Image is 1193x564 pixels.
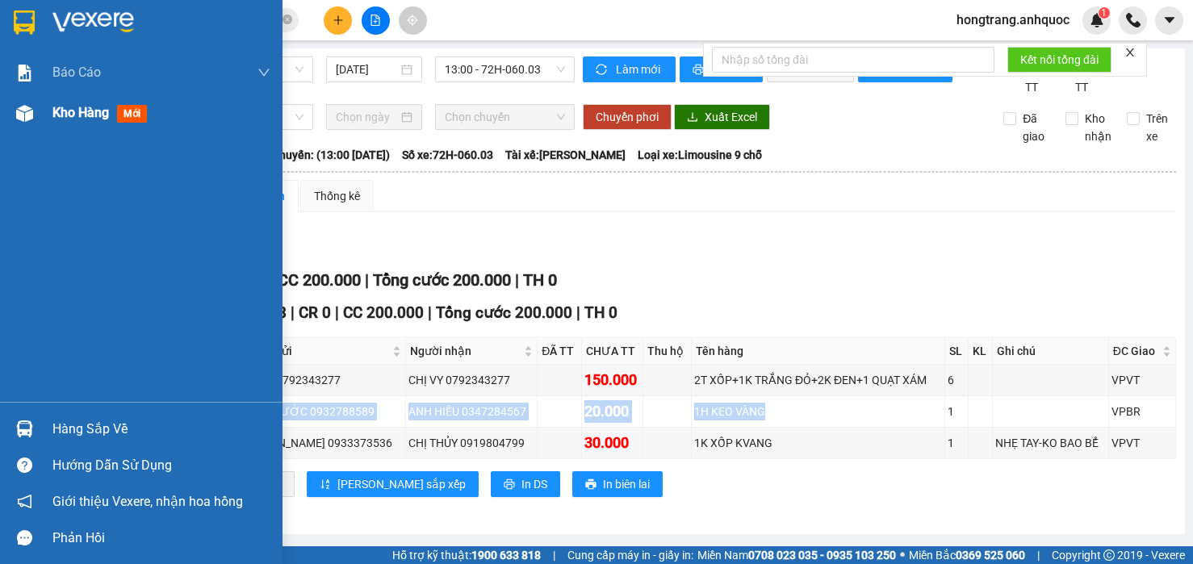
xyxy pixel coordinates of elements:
[583,104,672,130] button: Chuyển phơi
[1111,434,1173,452] div: VPVT
[491,471,560,497] button: printerIn DS
[687,111,698,124] span: download
[408,403,534,420] div: ANH HIẾU 0347284567
[52,526,270,550] div: Phản hồi
[239,434,403,452] div: [PERSON_NAME] 0933373536
[52,62,101,82] span: Báo cáo
[16,420,33,437] img: warehouse-icon
[680,56,763,82] button: printerIn phơi
[257,66,270,79] span: down
[52,417,270,441] div: Hàng sắp về
[638,146,762,164] span: Loại xe: Limousine 9 chỗ
[948,371,965,389] div: 6
[52,453,270,478] div: Hướng dẫn sử dụng
[410,342,521,360] span: Người nhận
[956,549,1025,562] strong: 0369 525 060
[572,471,663,497] button: printerIn biên lai
[616,61,663,78] span: Làm mới
[697,546,896,564] span: Miền Nam
[505,146,626,164] span: Tài xế: [PERSON_NAME]
[336,108,398,126] input: Chọn ngày
[17,530,32,545] span: message
[948,434,965,452] div: 1
[370,15,381,26] span: file-add
[291,303,295,322] span: |
[1162,13,1177,27] span: caret-down
[567,546,693,564] span: Cung cấp máy in - giấy in:
[694,403,942,420] div: 1H KEO VÀNG
[900,552,905,558] span: ⚪️
[365,270,369,290] span: |
[428,303,432,322] span: |
[1078,110,1118,145] span: Kho nhận
[471,549,541,562] strong: 1900 633 818
[362,6,390,35] button: file-add
[343,303,424,322] span: CC 200.000
[283,13,292,28] span: close-circle
[117,105,147,123] span: mới
[337,475,466,493] span: [PERSON_NAME] sắp xếp
[584,432,641,454] div: 30.000
[692,338,945,365] th: Tên hàng
[408,371,534,389] div: CHỊ VY 0792343277
[307,471,479,497] button: sort-ascending[PERSON_NAME] sắp xếp
[694,434,942,452] div: 1K XỐP KVANG
[436,303,572,322] span: Tổng cước 200.000
[407,15,418,26] span: aim
[272,146,390,164] span: Chuyến: (13:00 [DATE])
[52,105,109,120] span: Kho hàng
[445,105,565,129] span: Chọn chuyến
[584,303,617,322] span: TH 0
[582,338,644,365] th: CHƯA TT
[712,47,994,73] input: Nhập số tổng đài
[553,546,555,564] span: |
[995,434,1106,452] div: NHẸ TAY-KO BAO BỂ
[1111,403,1173,420] div: VPBR
[596,64,609,77] span: sync
[335,303,339,322] span: |
[693,64,706,77] span: printer
[239,403,403,420] div: ANH PHƯỚC 0932788589
[948,403,965,420] div: 1
[1113,342,1159,360] span: ĐC Giao
[283,15,292,24] span: close-circle
[1037,546,1040,564] span: |
[576,303,580,322] span: |
[504,478,515,491] span: printer
[239,371,403,389] div: CHỊ VY 0792343277
[1016,110,1053,145] span: Đã giao
[373,270,511,290] span: Tổng cước 200.000
[969,338,993,365] th: KL
[241,342,389,360] span: Người gửi
[1124,47,1136,58] span: close
[1111,371,1173,389] div: VPVT
[584,400,641,423] div: 20.000
[336,61,398,78] input: 11/10/2025
[1020,51,1099,69] span: Kết nối tổng đài
[402,146,493,164] span: Số xe: 72H-060.03
[584,369,641,391] div: 150.000
[944,10,1082,30] span: hongtrang.anhquoc
[909,546,1025,564] span: Miền Bắc
[521,475,547,493] span: In DS
[748,549,896,562] strong: 0708 023 035 - 0935 103 250
[674,104,770,130] button: downloadXuất Excel
[1099,7,1110,19] sup: 1
[603,475,650,493] span: In biên lai
[392,546,541,564] span: Hỗ trợ kỹ thuật:
[278,270,361,290] span: CC 200.000
[643,338,692,365] th: Thu hộ
[515,270,519,290] span: |
[583,56,676,82] button: syncLàm mới
[320,478,331,491] span: sort-ascending
[314,187,360,205] div: Thống kê
[324,6,352,35] button: plus
[1007,47,1111,73] button: Kết nối tổng đài
[14,10,35,35] img: logo-vxr
[705,108,757,126] span: Xuất Excel
[399,6,427,35] button: aim
[1101,7,1107,19] span: 1
[1155,6,1183,35] button: caret-down
[523,270,557,290] span: TH 0
[694,371,942,389] div: 2T XỐP+1K TRẮNG ĐỎ+2K ĐEN+1 QUẠT XÁM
